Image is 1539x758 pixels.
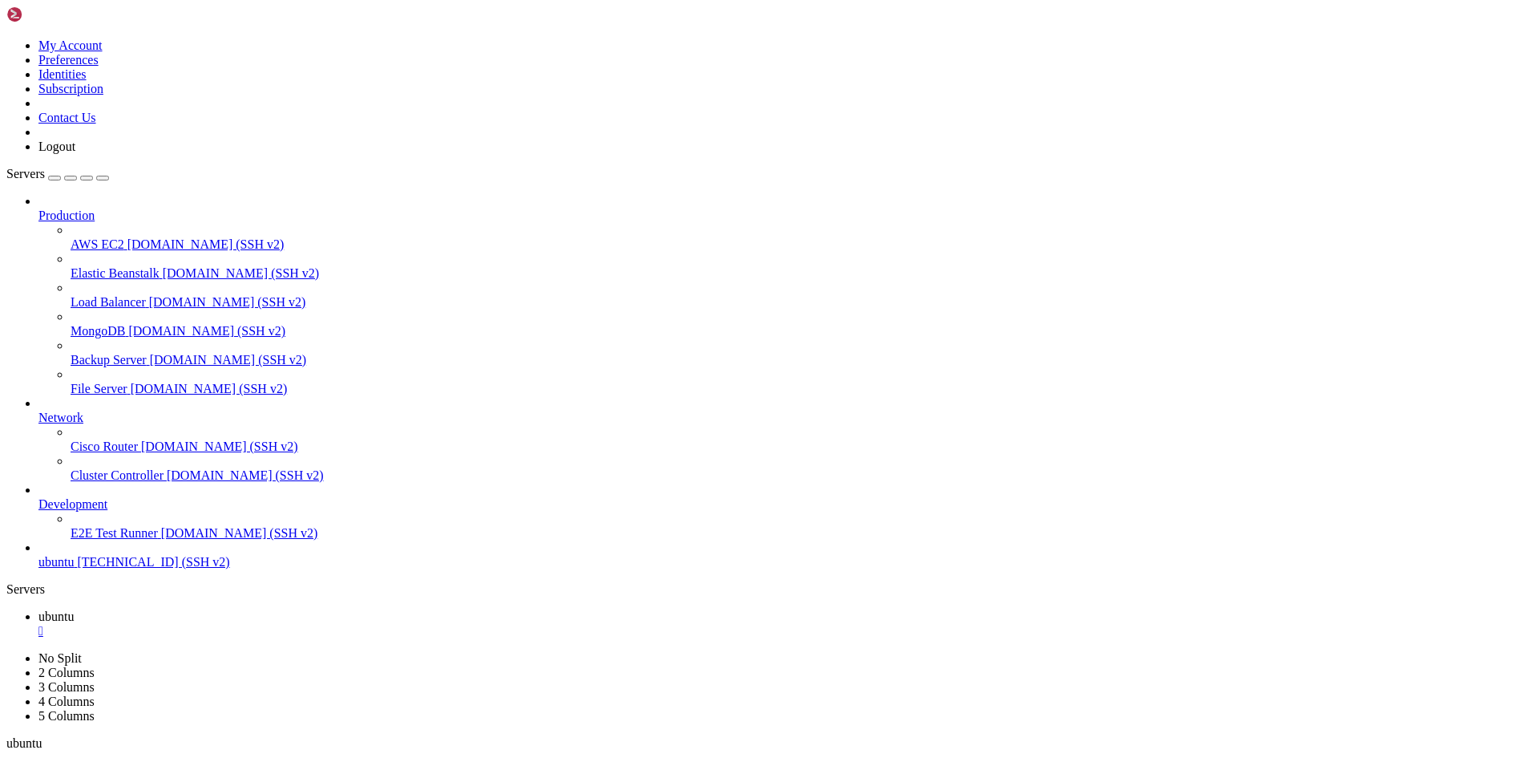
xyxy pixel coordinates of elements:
[149,295,306,309] span: [DOMAIN_NAME] (SSH v2)
[71,295,146,309] span: Load Balancer
[71,223,1533,252] li: AWS EC2 [DOMAIN_NAME] (SSH v2)
[150,353,307,367] span: [DOMAIN_NAME] (SSH v2)
[38,82,103,95] a: Subscription
[38,709,95,723] a: 5 Columns
[71,281,1533,310] li: Load Balancer [DOMAIN_NAME] (SSH v2)
[38,541,1533,570] li: ubuntu [TECHNICAL_ID] (SSH v2)
[38,610,1533,638] a: ubuntu
[71,237,1533,252] a: AWS EC2 [DOMAIN_NAME] (SSH v2)
[38,411,1533,425] a: Network
[38,194,1533,396] li: Production
[71,526,158,540] span: E2E Test Runner
[71,324,125,338] span: MongoDB
[127,237,285,251] span: [DOMAIN_NAME] (SSH v2)
[6,736,42,750] span: ubuntu
[71,367,1533,396] li: File Server [DOMAIN_NAME] (SSH v2)
[38,680,95,694] a: 3 Columns
[38,140,75,153] a: Logout
[163,266,320,280] span: [DOMAIN_NAME] (SSH v2)
[71,310,1533,338] li: MongoDB [DOMAIN_NAME] (SSH v2)
[38,497,1533,512] a: Development
[71,512,1533,541] li: E2E Test Runner [DOMAIN_NAME] (SSH v2)
[71,454,1533,483] li: Cluster Controller [DOMAIN_NAME] (SSH v2)
[71,324,1533,338] a: MongoDB [DOMAIN_NAME] (SSH v2)
[38,555,1533,570] a: ubuntu [TECHNICAL_ID] (SSH v2)
[38,610,74,623] span: ubuntu
[77,555,229,569] span: [TECHNICAL_ID] (SSH v2)
[38,624,1533,638] a: 
[38,651,82,665] a: No Split
[71,468,1533,483] a: Cluster Controller [DOMAIN_NAME] (SSH v2)
[38,666,95,679] a: 2 Columns
[71,382,127,395] span: File Server
[38,411,83,424] span: Network
[71,237,124,251] span: AWS EC2
[6,6,1331,20] x-row: Connecting [TECHNICAL_ID]...
[71,266,160,280] span: Elastic Beanstalk
[71,425,1533,454] li: Cisco Router [DOMAIN_NAME] (SSH v2)
[71,338,1533,367] li: Backup Server [DOMAIN_NAME] (SSH v2)
[6,167,109,180] a: Servers
[71,252,1533,281] li: Elastic Beanstalk [DOMAIN_NAME] (SSH v2)
[131,382,288,395] span: [DOMAIN_NAME] (SSH v2)
[71,440,1533,454] a: Cisco Router [DOMAIN_NAME] (SSH v2)
[38,39,103,52] a: My Account
[38,483,1533,541] li: Development
[38,555,74,569] span: ubuntu
[38,695,95,708] a: 4 Columns
[38,67,87,81] a: Identities
[6,6,99,22] img: Shellngn
[38,111,96,124] a: Contact Us
[71,526,1533,541] a: E2E Test Runner [DOMAIN_NAME] (SSH v2)
[161,526,318,540] span: [DOMAIN_NAME] (SSH v2)
[38,396,1533,483] li: Network
[38,497,107,511] span: Development
[128,324,285,338] span: [DOMAIN_NAME] (SSH v2)
[6,167,45,180] span: Servers
[6,20,13,34] div: (0, 1)
[38,209,1533,223] a: Production
[71,468,164,482] span: Cluster Controller
[71,440,138,453] span: Cisco Router
[6,582,1533,597] div: Servers
[38,53,99,67] a: Preferences
[71,266,1533,281] a: Elastic Beanstalk [DOMAIN_NAME] (SSH v2)
[167,468,324,482] span: [DOMAIN_NAME] (SSH v2)
[71,353,147,367] span: Backup Server
[71,382,1533,396] a: File Server [DOMAIN_NAME] (SSH v2)
[71,353,1533,367] a: Backup Server [DOMAIN_NAME] (SSH v2)
[141,440,298,453] span: [DOMAIN_NAME] (SSH v2)
[38,209,95,222] span: Production
[71,295,1533,310] a: Load Balancer [DOMAIN_NAME] (SSH v2)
